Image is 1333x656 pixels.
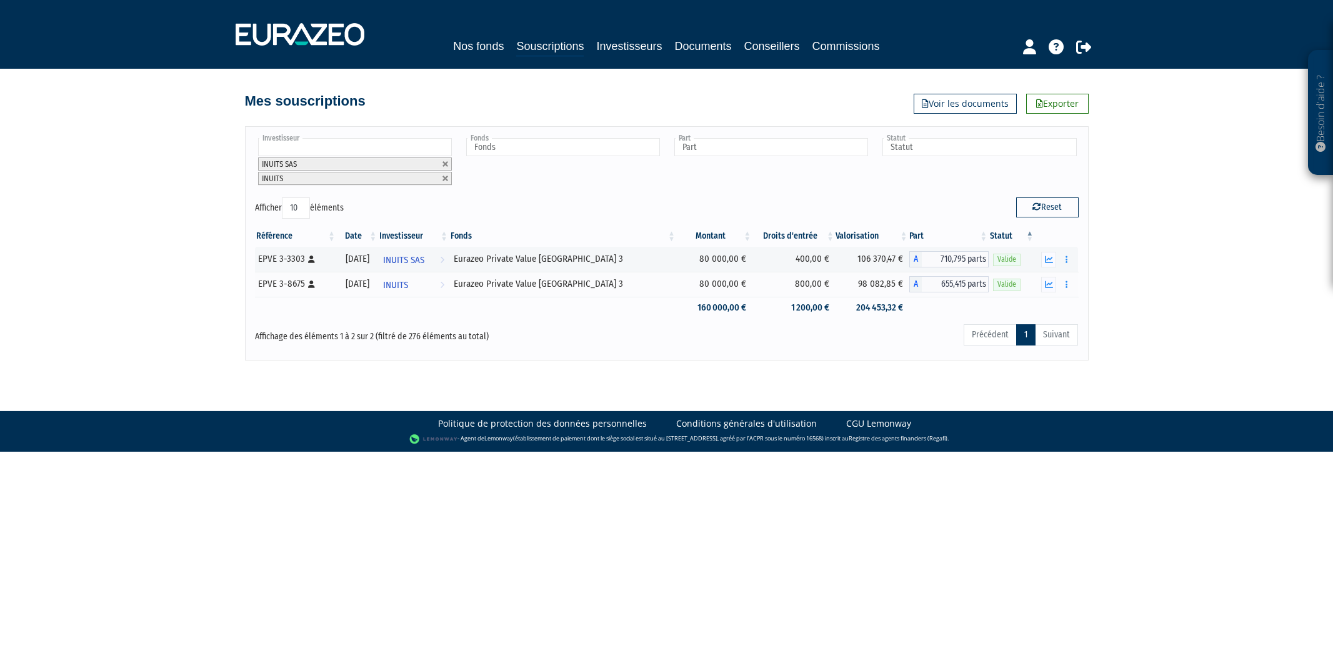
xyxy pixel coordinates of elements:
[1016,324,1036,345] a: 1
[258,277,333,291] div: EPVE 3-8675
[677,272,752,297] td: 80 000,00 €
[909,276,922,292] span: A
[440,249,444,272] i: Voir l'investisseur
[255,197,344,219] label: Afficher éléments
[909,276,989,292] div: A - Eurazeo Private Value Europe 3
[438,417,647,430] a: Politique de protection des données personnelles
[1314,57,1328,169] p: Besoin d'aide ?
[676,417,817,430] a: Conditions générales d'utilisation
[677,297,752,319] td: 160 000,00 €
[409,433,457,445] img: logo-lemonway.png
[1016,197,1079,217] button: Reset
[453,37,504,55] a: Nos fonds
[846,417,911,430] a: CGU Lemonway
[383,249,424,272] span: INUITS SAS
[836,272,909,297] td: 98 082,85 €
[440,274,444,297] i: Voir l'investisseur
[1026,94,1089,114] a: Exporter
[337,226,378,247] th: Date: activer pour trier la colonne par ordre croissant
[454,277,672,291] div: Eurazeo Private Value [GEOGRAPHIC_DATA] 3
[236,23,364,46] img: 1732889491-logotype_eurazeo_blanc_rvb.png
[378,272,449,297] a: INUITS
[909,251,922,267] span: A
[836,226,909,247] th: Valorisation: activer pour trier la colonne par ordre croissant
[752,247,836,272] td: 400,00 €
[308,281,315,288] i: [Français] Personne physique
[744,37,800,55] a: Conseillers
[677,247,752,272] td: 80 000,00 €
[812,37,880,55] a: Commissions
[677,226,752,247] th: Montant: activer pour trier la colonne par ordre croissant
[378,247,449,272] a: INUITS SAS
[752,226,836,247] th: Droits d'entrée: activer pour trier la colonne par ordre croissant
[922,276,989,292] span: 655,415 parts
[909,226,989,247] th: Part: activer pour trier la colonne par ordre croissant
[282,197,310,219] select: Afficheréléments
[245,94,366,109] h4: Mes souscriptions
[449,226,677,247] th: Fonds: activer pour trier la colonne par ordre croissant
[836,297,909,319] td: 204 453,32 €
[836,247,909,272] td: 106 370,47 €
[909,251,989,267] div: A - Eurazeo Private Value Europe 3
[262,174,283,183] span: INUITS
[341,277,374,291] div: [DATE]
[596,37,662,55] a: Investisseurs
[922,251,989,267] span: 710,795 parts
[378,226,449,247] th: Investisseur: activer pour trier la colonne par ordre croissant
[914,94,1017,114] a: Voir les documents
[849,434,947,442] a: Registre des agents financiers (Regafi)
[752,272,836,297] td: 800,00 €
[383,274,408,297] span: INUITS
[675,37,732,55] a: Documents
[12,433,1321,445] div: - Agent de (établissement de paiement dont le siège social est situé au [STREET_ADDRESS], agréé p...
[516,37,584,57] a: Souscriptions
[341,252,374,266] div: [DATE]
[308,256,315,263] i: [Français] Personne physique
[454,252,672,266] div: Eurazeo Private Value [GEOGRAPHIC_DATA] 3
[255,226,337,247] th: Référence : activer pour trier la colonne par ordre croissant
[258,252,333,266] div: EPVE 3-3303
[262,159,297,169] span: INUITS SAS
[484,434,513,442] a: Lemonway
[989,226,1035,247] th: Statut : activer pour trier la colonne par ordre d&eacute;croissant
[993,254,1021,266] span: Valide
[752,297,836,319] td: 1 200,00 €
[255,323,587,343] div: Affichage des éléments 1 à 2 sur 2 (filtré de 276 éléments au total)
[993,279,1021,291] span: Valide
